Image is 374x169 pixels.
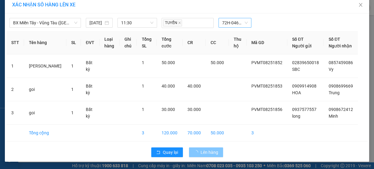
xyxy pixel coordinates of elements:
th: SL [66,31,81,54]
span: 1 [71,110,74,115]
span: 1 [142,107,144,112]
span: 0909914908 [292,84,316,88]
span: PVMT08251852 [251,60,282,65]
span: long [292,114,300,119]
span: Quay lại [163,149,178,156]
span: Trung [329,90,340,95]
span: 30.000 [187,107,201,112]
td: Bất kỳ [81,78,100,101]
span: 0937577557 [292,107,316,112]
span: 40.000 [162,84,175,88]
span: XÁC NHẬN SỐ HÀNG LÊN XE [12,2,75,8]
th: Thu hộ [229,31,246,54]
span: Số ĐT [292,37,304,42]
td: goi [24,101,66,125]
td: 1 [6,54,24,78]
span: Người nhận [329,43,352,48]
td: 2 [6,78,24,101]
td: 3 [137,125,156,141]
span: Người gửi [292,43,312,48]
span: Minh [329,114,338,119]
span: HOA [292,90,301,95]
span: SBC [292,67,300,72]
button: Lên hàng [189,147,223,157]
td: 50.000 [206,125,229,141]
span: 1 [71,64,74,68]
span: PVMT08251853 [251,84,282,88]
span: 72H-046.06 [222,18,248,27]
span: 1 [142,60,144,65]
th: STT [6,31,24,54]
input: 15/08/2025 [89,19,103,26]
span: Số ĐT [329,37,340,42]
td: Bất kỳ [81,101,100,125]
th: CC [206,31,229,54]
td: 70.000 [183,125,206,141]
span: 02839650018 [292,60,319,65]
span: close [178,21,181,24]
td: [PERSON_NAME] [24,54,66,78]
th: Mã GD [246,31,287,54]
td: 120.000 [157,125,183,141]
span: 1 [142,84,144,88]
td: Bất kỳ [81,54,100,78]
th: Loại hàng [100,31,120,54]
span: Vy [329,67,334,72]
td: Tổng cộng [24,125,66,141]
span: rollback [156,150,160,155]
span: 11:30 [121,18,153,27]
span: 1 [71,87,74,92]
span: 0908672412 [329,107,353,112]
th: CR [183,31,206,54]
td: 3 [6,101,24,125]
span: 0908699669 [329,84,353,88]
span: BX Miền Tây - Vũng Tàu (Hàng Hóa) [13,18,77,27]
span: loading [194,150,201,154]
th: ĐVT [81,31,100,54]
span: close [358,2,363,7]
th: Tên hàng [24,31,66,54]
button: rollbackQuay lại [151,147,183,157]
span: 30.000 [162,107,175,112]
th: Tổng SL [137,31,156,54]
td: 3 [246,125,287,141]
span: TUYỂN [163,19,182,26]
span: Lên hàng [201,149,218,156]
td: goi [24,78,66,101]
span: 0857459086 [329,60,353,65]
span: PVMT08251856 [251,107,282,112]
th: Tổng cước [157,31,183,54]
span: 40.000 [187,84,201,88]
span: 50.000 [162,60,175,65]
th: Ghi chú [120,31,137,54]
span: 50.000 [211,60,224,65]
